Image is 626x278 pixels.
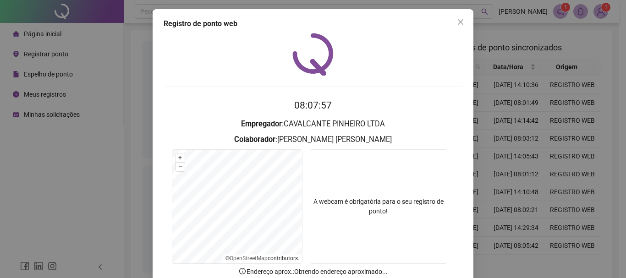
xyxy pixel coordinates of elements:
a: OpenStreetMap [230,255,268,262]
h3: : [PERSON_NAME] [PERSON_NAME] [164,134,462,146]
strong: Empregador [241,120,282,128]
button: Close [453,15,468,29]
button: + [176,153,185,162]
p: Endereço aprox. : Obtendo endereço aproximado... [164,267,462,277]
img: QRPoint [292,33,334,76]
strong: Colaborador [234,135,275,144]
time: 08:07:57 [294,100,332,111]
h3: : CAVALCANTE PINHEIRO LTDA [164,118,462,130]
div: Registro de ponto web [164,18,462,29]
li: © contributors. [225,255,299,262]
span: info-circle [238,267,247,275]
button: – [176,163,185,171]
div: A webcam é obrigatória para o seu registro de ponto! [310,149,447,264]
span: close [457,18,464,26]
